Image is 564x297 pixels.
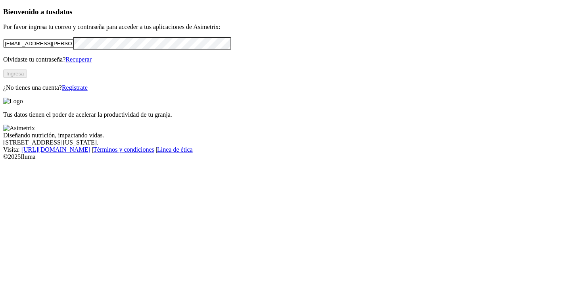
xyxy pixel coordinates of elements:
p: Por favor ingresa tu correo y contraseña para acceder a tus aplicaciones de Asimetrix: [3,23,561,31]
div: Diseñando nutrición, impactando vidas. [3,132,561,139]
a: Términos y condiciones [93,146,154,153]
button: Ingresa [3,69,27,78]
a: Línea de ética [157,146,193,153]
h3: Bienvenido a tus [3,8,561,16]
img: Asimetrix [3,125,35,132]
div: © 2025 Iluma [3,153,561,160]
div: [STREET_ADDRESS][US_STATE]. [3,139,561,146]
p: Olvidaste tu contraseña? [3,56,561,63]
span: datos [56,8,73,16]
p: Tus datos tienen el poder de acelerar la productividad de tu granja. [3,111,561,118]
img: Logo [3,98,23,105]
a: Regístrate [62,84,88,91]
a: Recuperar [65,56,92,63]
p: ¿No tienes una cuenta? [3,84,561,91]
input: Tu correo [3,39,73,48]
div: Visita : | | [3,146,561,153]
a: [URL][DOMAIN_NAME] [21,146,90,153]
